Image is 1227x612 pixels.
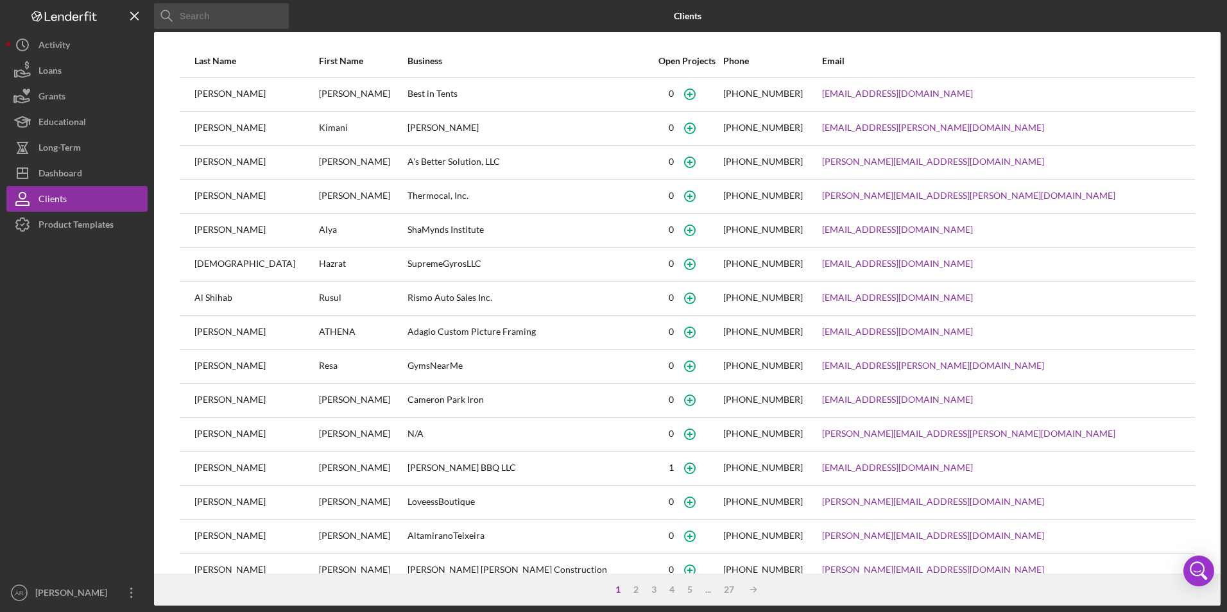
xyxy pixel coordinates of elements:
[669,327,674,337] div: 0
[319,418,406,450] div: [PERSON_NAME]
[408,78,651,110] div: Best in Tents
[723,225,803,235] div: [PHONE_NUMBER]
[822,123,1044,133] a: [EMAIL_ADDRESS][PERSON_NAME][DOMAIN_NAME]
[822,157,1044,167] a: [PERSON_NAME][EMAIL_ADDRESS][DOMAIN_NAME]
[408,316,651,348] div: Adagio Custom Picture Framing
[723,395,803,405] div: [PHONE_NUMBER]
[723,463,803,473] div: [PHONE_NUMBER]
[408,56,651,66] div: Business
[822,497,1044,507] a: [PERSON_NAME][EMAIL_ADDRESS][DOMAIN_NAME]
[319,282,406,314] div: Rusul
[39,32,70,61] div: Activity
[39,160,82,189] div: Dashboard
[319,112,406,144] div: Kimani
[32,580,116,609] div: [PERSON_NAME]
[723,89,803,99] div: [PHONE_NUMBER]
[319,452,406,484] div: [PERSON_NAME]
[408,282,651,314] div: Rismo Auto Sales Inc.
[6,58,148,83] button: Loans
[663,584,681,595] div: 4
[408,554,651,586] div: [PERSON_NAME] [PERSON_NAME] Construction
[6,135,148,160] button: Long-Term
[319,146,406,178] div: [PERSON_NAME]
[39,135,81,164] div: Long-Term
[822,463,973,473] a: [EMAIL_ADDRESS][DOMAIN_NAME]
[319,486,406,518] div: [PERSON_NAME]
[194,56,318,66] div: Last Name
[822,429,1115,439] a: [PERSON_NAME][EMAIL_ADDRESS][PERSON_NAME][DOMAIN_NAME]
[723,429,803,439] div: [PHONE_NUMBER]
[6,109,148,135] a: Educational
[39,109,86,138] div: Educational
[822,191,1115,201] a: [PERSON_NAME][EMAIL_ADDRESS][PERSON_NAME][DOMAIN_NAME]
[681,584,699,595] div: 5
[6,160,148,186] button: Dashboard
[723,157,803,167] div: [PHONE_NUMBER]
[408,214,651,246] div: ShaMynds Institute
[15,590,23,597] text: AR
[669,565,674,575] div: 0
[627,584,645,595] div: 2
[669,531,674,541] div: 0
[39,186,67,215] div: Clients
[319,214,406,246] div: Alya
[408,486,651,518] div: LoveessBoutique
[652,56,722,66] div: Open Projects
[319,350,406,382] div: Resa
[669,361,674,371] div: 0
[194,248,318,280] div: [DEMOGRAPHIC_DATA]
[194,452,318,484] div: [PERSON_NAME]
[822,531,1044,541] a: [PERSON_NAME][EMAIL_ADDRESS][DOMAIN_NAME]
[154,3,289,29] input: Search
[645,584,663,595] div: 3
[319,554,406,586] div: [PERSON_NAME]
[408,112,651,144] div: [PERSON_NAME]
[822,89,973,99] a: [EMAIL_ADDRESS][DOMAIN_NAME]
[319,78,406,110] div: [PERSON_NAME]
[194,486,318,518] div: [PERSON_NAME]
[723,123,803,133] div: [PHONE_NUMBER]
[669,429,674,439] div: 0
[1183,556,1214,586] div: Open Intercom Messenger
[319,180,406,212] div: [PERSON_NAME]
[723,259,803,269] div: [PHONE_NUMBER]
[6,32,148,58] a: Activity
[723,497,803,507] div: [PHONE_NUMBER]
[6,212,148,237] button: Product Templates
[822,56,1180,66] div: Email
[669,497,674,507] div: 0
[822,565,1044,575] a: [PERSON_NAME][EMAIL_ADDRESS][DOMAIN_NAME]
[723,327,803,337] div: [PHONE_NUMBER]
[194,282,318,314] div: Al Shihab
[408,180,651,212] div: Thermocal, Inc.
[39,83,65,112] div: Grants
[319,248,406,280] div: Hazrat
[408,418,651,450] div: N/A
[194,180,318,212] div: [PERSON_NAME]
[669,157,674,167] div: 0
[319,316,406,348] div: ATHENA
[6,83,148,109] a: Grants
[194,554,318,586] div: [PERSON_NAME]
[194,350,318,382] div: [PERSON_NAME]
[319,56,406,66] div: First Name
[194,418,318,450] div: [PERSON_NAME]
[669,89,674,99] div: 0
[194,316,318,348] div: [PERSON_NAME]
[194,112,318,144] div: [PERSON_NAME]
[723,361,803,371] div: [PHONE_NUMBER]
[669,225,674,235] div: 0
[609,584,627,595] div: 1
[408,520,651,552] div: AltamiranoTeixeira
[669,191,674,201] div: 0
[723,293,803,303] div: [PHONE_NUMBER]
[319,520,406,552] div: [PERSON_NAME]
[408,350,651,382] div: GymsNearMe
[6,186,148,212] button: Clients
[194,78,318,110] div: [PERSON_NAME]
[39,58,62,87] div: Loans
[699,584,717,595] div: ...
